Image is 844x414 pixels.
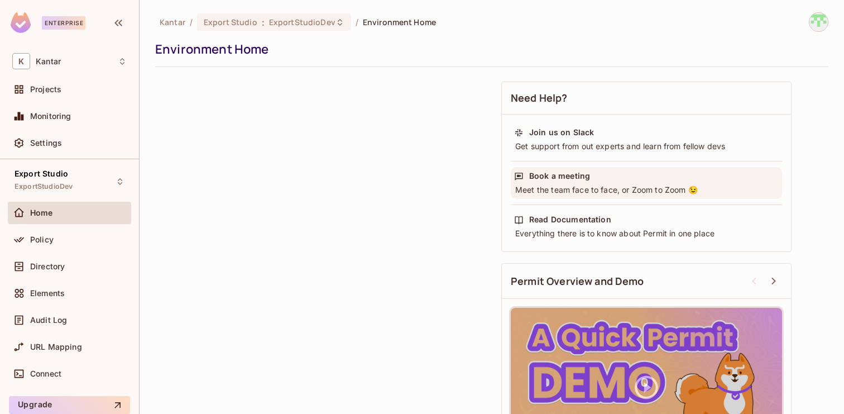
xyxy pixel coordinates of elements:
[30,316,67,325] span: Audit Log
[30,235,54,244] span: Policy
[514,184,779,196] div: Meet the team face to face, or Zoom to Zoom 😉
[511,91,568,105] span: Need Help?
[9,396,130,414] button: Upgrade
[363,17,436,27] span: Environment Home
[30,139,62,147] span: Settings
[42,16,85,30] div: Enterprise
[12,53,30,69] span: K
[30,369,61,378] span: Connect
[356,17,358,27] li: /
[190,17,193,27] li: /
[30,112,71,121] span: Monitoring
[30,85,61,94] span: Projects
[529,214,611,225] div: Read Documentation
[15,182,73,191] span: ExportStudioDev
[155,41,823,58] div: Environment Home
[514,228,779,239] div: Everything there is to know about Permit in one place
[514,141,779,152] div: Get support from out experts and learn from fellow devs
[809,13,828,31] img: Devesh.Kumar@Kantar.com
[11,12,31,33] img: SReyMgAAAABJRU5ErkJggg==
[204,17,257,27] span: Export Studio
[160,17,185,27] span: the active workspace
[269,17,335,27] span: ExportStudioDev
[30,262,65,271] span: Directory
[15,169,68,178] span: Export Studio
[529,127,594,138] div: Join us on Slack
[529,170,590,182] div: Book a meeting
[36,57,61,66] span: Workspace: Kantar
[30,289,65,298] span: Elements
[511,274,644,288] span: Permit Overview and Demo
[261,18,265,27] span: :
[30,342,82,351] span: URL Mapping
[30,208,53,217] span: Home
